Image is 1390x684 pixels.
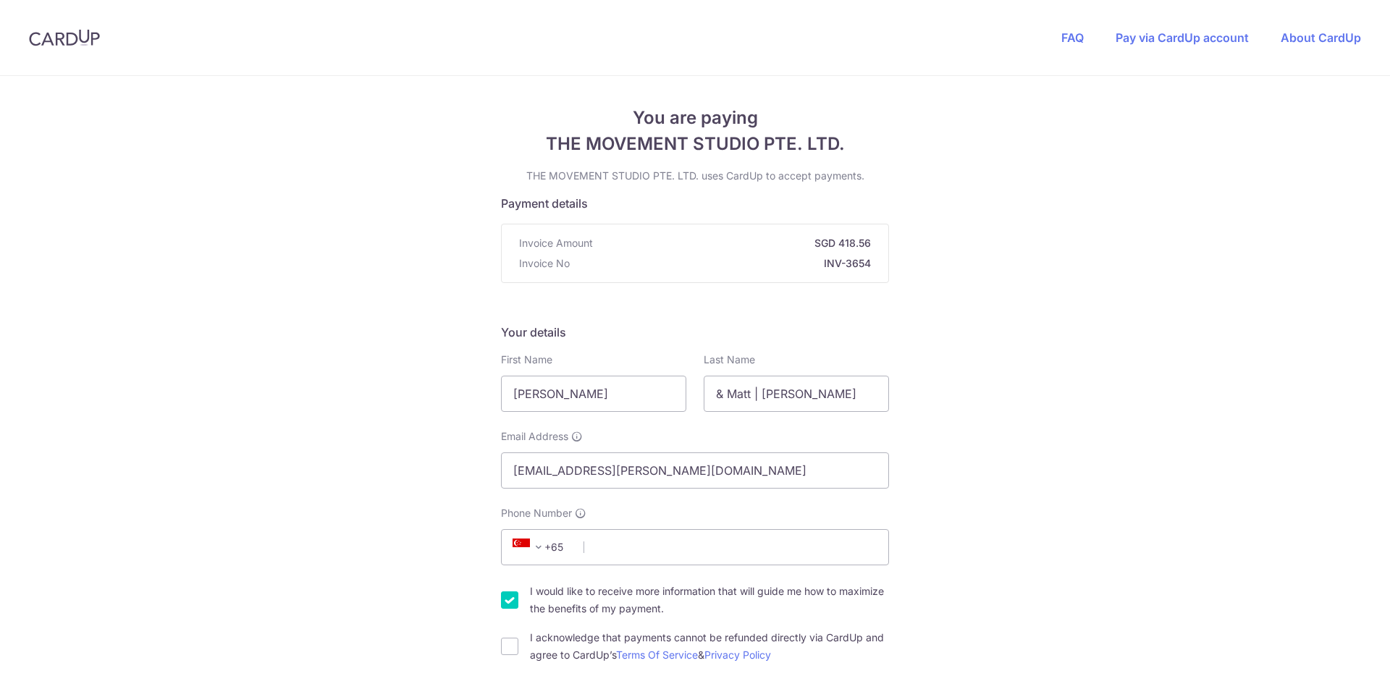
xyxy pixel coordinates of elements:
h5: Payment details [501,195,889,212]
label: First Name [501,352,552,367]
input: Email address [501,452,889,489]
span: +65 [513,539,547,556]
span: Email Address [501,429,568,444]
input: Last name [704,376,889,412]
a: Privacy Policy [704,649,771,661]
span: Invoice Amount [519,236,593,250]
a: FAQ [1061,30,1084,45]
p: THE MOVEMENT STUDIO PTE. LTD. uses CardUp to accept payments. [501,169,889,183]
strong: SGD 418.56 [599,236,871,250]
h5: Your details [501,324,889,341]
span: You are paying [501,105,889,131]
a: About CardUp [1281,30,1361,45]
input: First name [501,376,686,412]
span: THE MOVEMENT STUDIO PTE. LTD. [501,131,889,157]
span: +65 [508,539,573,556]
img: CardUp [29,29,100,46]
span: Invoice No [519,256,570,271]
label: Last Name [704,352,755,367]
span: Phone Number [501,506,572,520]
label: I acknowledge that payments cannot be refunded directly via CardUp and agree to CardUp’s & [530,629,889,664]
label: I would like to receive more information that will guide me how to maximize the benefits of my pa... [530,583,889,617]
a: Pay via CardUp account [1116,30,1249,45]
strong: INV-3654 [576,256,871,271]
a: Terms Of Service [616,649,698,661]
